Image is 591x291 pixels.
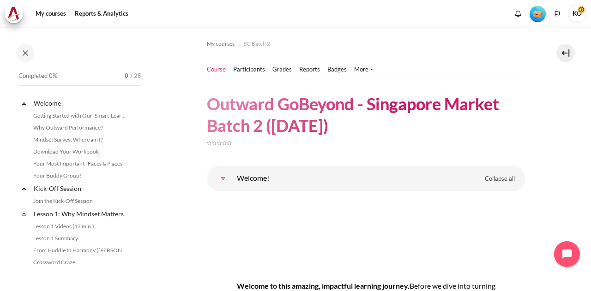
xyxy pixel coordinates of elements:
a: Getting Started with Our 'Smart-Learning' Platform [30,110,131,121]
div: Show notification window with no new notifications [511,7,525,21]
div: Level #1 [530,5,546,22]
span: SG Batch 2 [244,40,270,48]
a: Grades [272,65,292,74]
a: Why Outward Performance? [30,122,131,133]
h1: Outward GoBeyond - Singapore Market Batch 2 ([DATE]) [207,93,525,137]
a: Course [207,65,226,74]
span: Collapse [19,209,29,219]
a: Lesson 1 Videos (17 min.) [30,221,131,232]
a: From Huddle to Harmony ([PERSON_NAME]'s Story) [30,245,131,256]
a: SG Batch 2 [244,38,270,49]
a: Kick-Off Session [32,182,131,195]
a: Completed 0% 0 / 25 [18,70,141,95]
span: 0 [125,71,128,81]
img: Architeck [7,7,20,21]
a: Collapse all [478,171,522,187]
span: My courses [207,40,235,48]
a: Participants [233,65,265,74]
span: Collapse [19,99,29,108]
a: My courses [207,38,235,49]
a: Crossword Craze [30,257,131,268]
span: KO [568,5,586,23]
a: Lesson 1 Summary [30,233,131,244]
span: Collapse [19,184,29,193]
a: My courses [32,5,69,23]
a: Download Your Workbook [30,146,131,157]
a: More [354,65,373,74]
a: Reports & Analytics [72,5,132,23]
span: Completed 0% [18,71,57,81]
a: Welcome! [32,97,131,109]
a: Your Buddy Group! [30,170,131,181]
a: Reports [299,65,320,74]
span: / 25 [130,71,141,81]
button: Languages [550,7,564,21]
span: Collapse all [485,174,515,184]
a: Mindset Survey: Where am I? [30,134,131,145]
a: Your Most Important "Faces & Places" [30,158,131,169]
a: Lesson 1: Why Mindset Matters [32,208,131,220]
nav: Navigation bar [207,36,525,51]
span: B [410,281,414,290]
a: Level #1 [526,5,549,22]
img: Level #1 [530,6,546,22]
a: Welcome! [214,169,232,188]
a: Badges [327,65,347,74]
a: Architeck Architeck [5,5,28,23]
a: Join the Kick-Off Session [30,196,131,207]
a: User menu [568,5,586,23]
